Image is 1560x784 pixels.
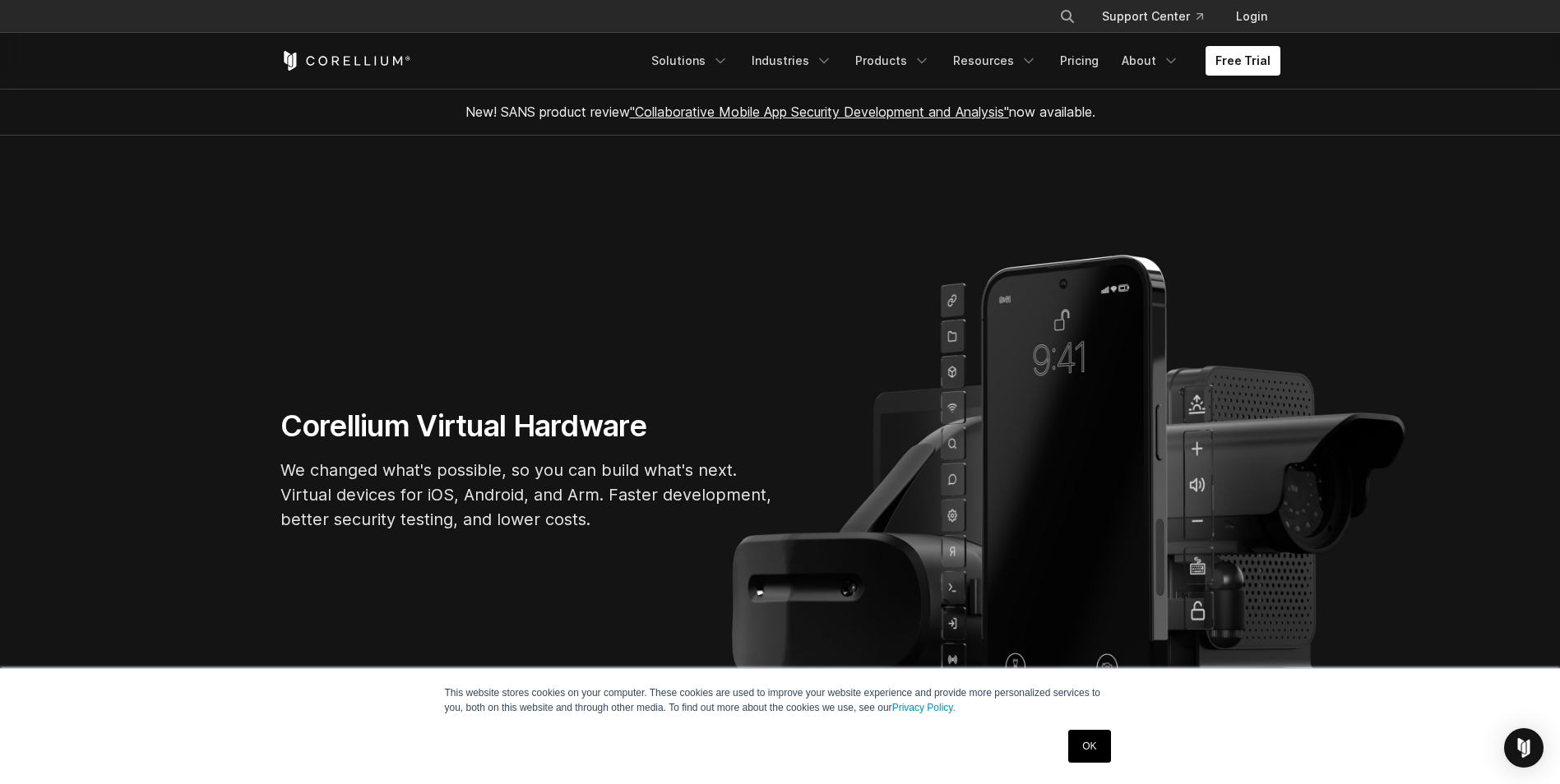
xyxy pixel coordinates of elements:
[280,51,411,71] a: Corellium Home
[892,702,956,713] a: Privacy Policy.
[1206,46,1280,76] a: Free Trial
[1089,2,1216,31] a: Support Center
[1504,728,1544,768] div: Open Intercom Messenger
[1050,46,1109,76] a: Pricing
[845,46,940,76] a: Products
[641,46,1280,76] div: Navigation Menu
[1223,2,1280,31] a: Login
[445,685,1116,715] p: This website stores cookies on your computer. These cookies are used to improve your website expe...
[465,104,1095,120] span: New! SANS product review now available.
[943,46,1047,76] a: Resources
[280,408,774,445] h1: Corellium Virtual Hardware
[1068,730,1110,763] a: OK
[641,46,738,76] a: Solutions
[630,104,1009,120] a: "Collaborative Mobile App Security Development and Analysis"
[1053,2,1082,31] button: Search
[1039,2,1280,31] div: Navigation Menu
[280,458,774,532] p: We changed what's possible, so you can build what's next. Virtual devices for iOS, Android, and A...
[1112,46,1189,76] a: About
[742,46,842,76] a: Industries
